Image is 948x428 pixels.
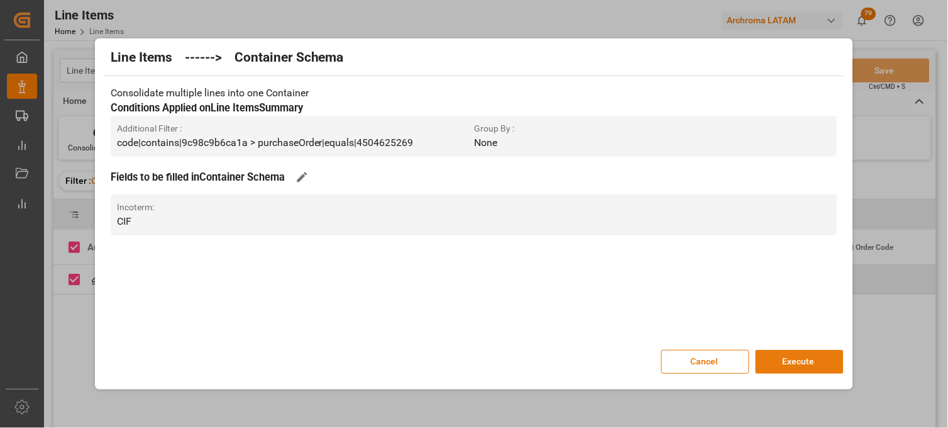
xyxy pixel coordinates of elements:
[234,48,344,68] h2: Container Schema
[117,214,474,229] p: CIF
[117,201,474,214] span: Incoterm :
[111,86,837,101] p: Consolidate multiple lines into one Container
[474,135,831,150] p: None
[117,135,474,150] p: code|contains|9c98c9b6ca1a > purchaseOrder|equals|4504625269
[111,48,172,68] h2: Line Items
[111,101,837,116] h3: Conditions Applied on Line Items Summary
[661,350,749,374] button: Cancel
[117,122,474,135] span: Additional Filter :
[111,170,285,186] h3: Fields to be filled in Container Schema
[185,48,222,68] h2: ------>
[756,350,844,374] button: Execute
[474,122,831,135] span: Group By :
